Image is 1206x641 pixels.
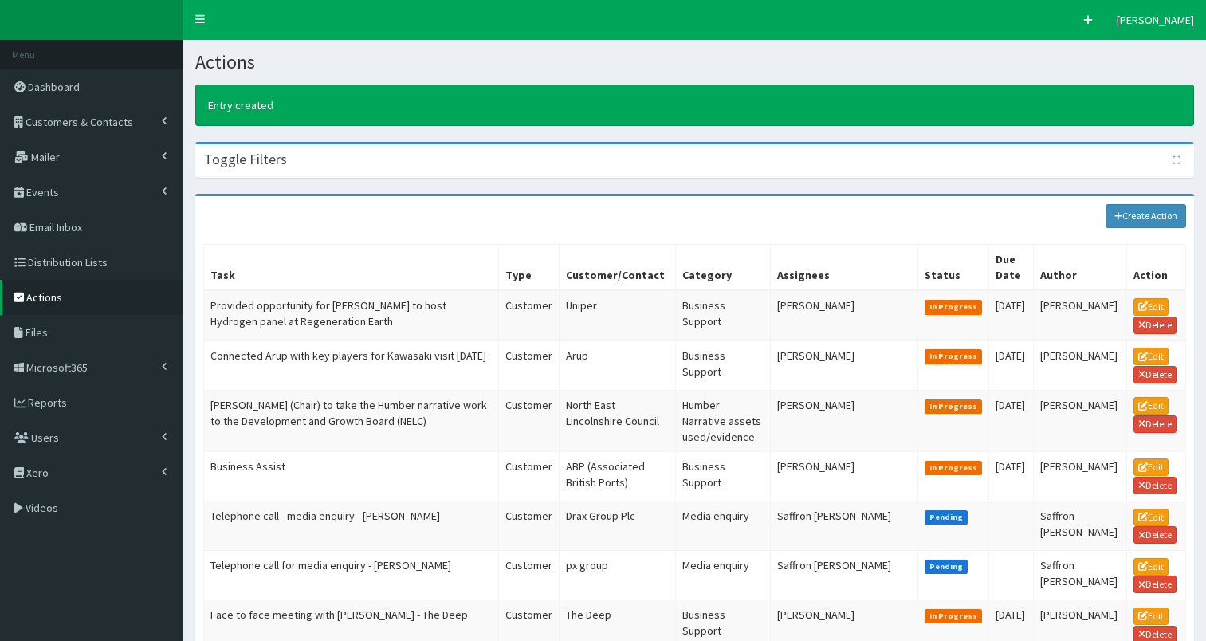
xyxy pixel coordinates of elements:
span: Pending [925,560,968,574]
td: Telephone call - media enquiry - [PERSON_NAME] [204,501,499,550]
td: [DATE] [989,451,1034,501]
span: Distribution Lists [28,255,108,269]
td: North East Lincolnshire Council [559,390,676,451]
a: Delete [1133,526,1177,544]
td: [DATE] [989,340,1034,390]
td: ABP (Associated British Ports) [559,451,676,501]
span: Files [26,325,48,340]
td: Business Support [676,451,770,501]
h3: Toggle Filters [204,152,287,167]
td: Customer [498,340,559,390]
td: px group [559,551,676,600]
th: Task [204,245,499,291]
a: Edit [1133,608,1169,625]
td: Customer [498,551,559,600]
span: Customers & Contacts [26,115,133,129]
td: Media enquiry [676,501,770,550]
a: Edit [1133,348,1169,365]
td: Saffron [PERSON_NAME] [770,551,917,600]
a: Edit [1133,298,1169,316]
th: Author [1033,245,1126,291]
td: Saffron [PERSON_NAME] [770,501,917,550]
a: Delete [1133,415,1177,433]
th: Assignees [770,245,917,291]
td: [PERSON_NAME] [770,340,917,390]
span: Dashboard [28,80,80,94]
td: Customer [498,390,559,451]
th: Status [917,245,989,291]
span: Videos [26,501,58,515]
td: Saffron [PERSON_NAME] [1033,501,1126,550]
td: Arup [559,340,676,390]
span: Pending [925,510,968,525]
td: [PERSON_NAME] [1033,451,1126,501]
td: Customer [498,501,559,550]
td: Provided opportunity for [PERSON_NAME] to host Hydrogen panel at Regeneration Earth [204,290,499,340]
td: [DATE] [989,390,1034,451]
td: [PERSON_NAME] [1033,340,1126,390]
td: [PERSON_NAME] [770,390,917,451]
td: Media enquiry [676,551,770,600]
td: Drax Group Plc [559,501,676,550]
td: [DATE] [989,290,1034,340]
td: Humber Narrative assets used/evidence [676,390,770,451]
span: In Progress [925,349,983,364]
a: Delete [1133,576,1177,593]
a: Edit [1133,509,1169,526]
td: Business Support [676,340,770,390]
td: Telephone call for media enquiry - [PERSON_NAME] [204,551,499,600]
td: Customer [498,451,559,501]
span: In Progress [925,461,983,475]
td: Connected Arup with key players for Kawasaki visit [DATE] [204,340,499,390]
a: Delete [1133,317,1177,334]
a: Edit [1133,458,1169,476]
span: Microsoft365 [26,360,88,375]
span: Xero [26,466,49,480]
span: In Progress [925,609,983,623]
a: Edit [1133,558,1169,576]
span: Mailer [31,150,60,164]
span: Actions [26,290,62,305]
td: [PERSON_NAME] [1033,290,1126,340]
td: Business Support [676,290,770,340]
th: Customer/Contact [559,245,676,291]
td: [PERSON_NAME] [770,290,917,340]
td: Business Assist [204,451,499,501]
span: Events [26,185,59,199]
a: Delete [1133,477,1177,494]
th: Category [676,245,770,291]
span: Reports [28,395,67,410]
th: Due Date [989,245,1034,291]
a: Edit [1133,397,1169,415]
span: [PERSON_NAME] [1117,13,1194,27]
a: Delete [1133,366,1177,383]
td: [PERSON_NAME] (Chair) to take the Humber narrative work to the Development and Growth Board (NELC) [204,390,499,451]
span: Email Inbox [29,220,82,234]
td: Saffron [PERSON_NAME] [1033,551,1126,600]
th: Type [498,245,559,291]
a: Create Action [1106,204,1187,228]
span: Users [31,431,59,445]
td: [PERSON_NAME] [1033,390,1126,451]
div: Entry created [195,85,1194,126]
th: Action [1126,245,1185,291]
td: [PERSON_NAME] [770,451,917,501]
td: Customer [498,290,559,340]
span: In Progress [925,399,983,414]
td: Uniper [559,290,676,340]
h1: Actions [195,52,1194,73]
span: In Progress [925,300,983,314]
